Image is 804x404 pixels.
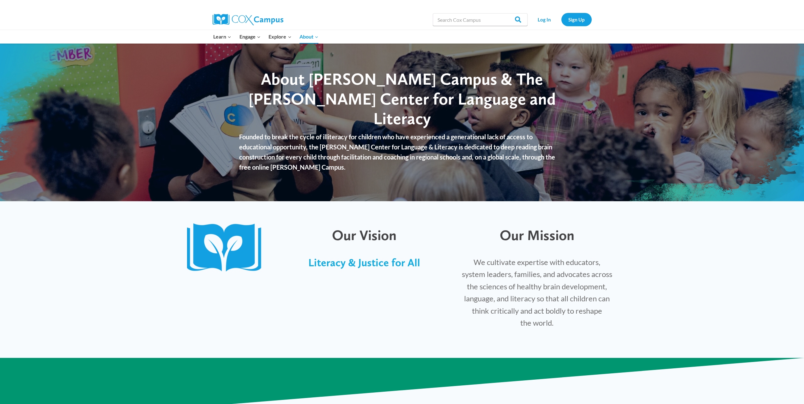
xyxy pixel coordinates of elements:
[500,226,574,244] span: Our Mission
[269,33,291,41] span: Explore
[239,132,565,172] p: Founded to break the cycle of illiteracy for children who have experienced a generational lack of...
[209,30,323,43] nav: Primary Navigation
[332,226,396,244] span: Our Vision
[239,33,261,41] span: Engage
[299,33,318,41] span: About
[213,14,283,25] img: Cox Campus
[308,256,420,269] span: Literacy & Justice for All
[531,13,592,26] nav: Secondary Navigation
[213,33,231,41] span: Learn
[531,13,558,26] a: Log In
[187,223,267,274] img: CoxCampus-Logo_Book only
[462,257,612,327] span: We cultivate expertise with educators, system leaders, families, and advocates across the science...
[249,69,556,128] span: About [PERSON_NAME] Campus & The [PERSON_NAME] Center for Language and Literacy
[433,13,528,26] input: Search Cox Campus
[561,13,592,26] a: Sign Up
